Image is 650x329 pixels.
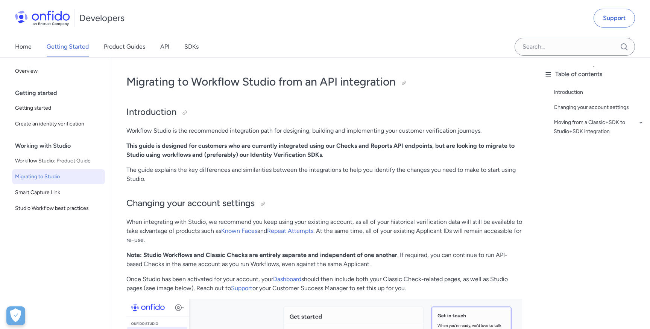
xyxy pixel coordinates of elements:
img: Onfido Logo [15,11,70,26]
h1: Developers [79,12,125,24]
div: Getting started [15,86,108,101]
input: Onfido search input field [515,38,635,56]
strong: Note: Studio Workflows and Classic Checks are entirely separate and independent of one another [126,251,397,259]
p: . [126,141,522,159]
p: Once Studio has been activated for your account, your should then include both your Classic Check... [126,275,522,293]
a: Repeat Attempts [267,227,313,234]
a: Studio Workflow best practices [12,201,105,216]
span: Overview [15,67,102,76]
span: Studio Workflow best practices [15,204,102,213]
strong: This guide is designed for customers who are currently integrated using our Checks and Reports AP... [126,142,515,158]
a: Create an identity verification [12,116,105,132]
p: Workflow Studio is the recommended integration path for designing, building and implementing your... [126,126,522,135]
span: Getting started [15,104,102,113]
a: Getting Started [47,36,89,57]
a: Workflow Studio: Product Guide [12,153,105,168]
button: Open Preferences [6,306,25,325]
a: Introduction [554,88,644,97]
a: Support [594,9,635,28]
h2: Changing your account settings [126,197,522,210]
a: Dashboard [273,275,301,283]
div: Table of contents [543,70,644,79]
a: Getting started [12,101,105,116]
a: Known Faces [221,227,257,234]
a: Support [231,285,252,292]
p: . If required, you can continue to run API-based Checks in the same account as you run Workflows,... [126,251,522,269]
p: When integrating with Studio, we recommend you keep using your existing account, as all of your h... [126,217,522,245]
h1: Migrating to Workflow Studio from an API integration [126,74,522,89]
a: API [160,36,169,57]
a: Product Guides [104,36,145,57]
a: Overview [12,64,105,79]
div: Cookie Preferences [6,306,25,325]
span: Workflow Studio: Product Guide [15,156,102,165]
h2: Introduction [126,106,522,119]
a: Changing your account settings [554,103,644,112]
a: SDKs [184,36,199,57]
span: Smart Capture Link [15,188,102,197]
span: Migrating to Studio [15,172,102,181]
a: Smart Capture Link [12,185,105,200]
span: Create an identity verification [15,119,102,129]
div: Working with Studio [15,138,108,153]
a: Migrating to Studio [12,169,105,184]
p: The guide explains the key differences and similarities between the integrations to help you iden... [126,165,522,184]
a: Moving from a Classic+SDK to Studio+SDK integration [554,118,644,136]
a: Home [15,36,32,57]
